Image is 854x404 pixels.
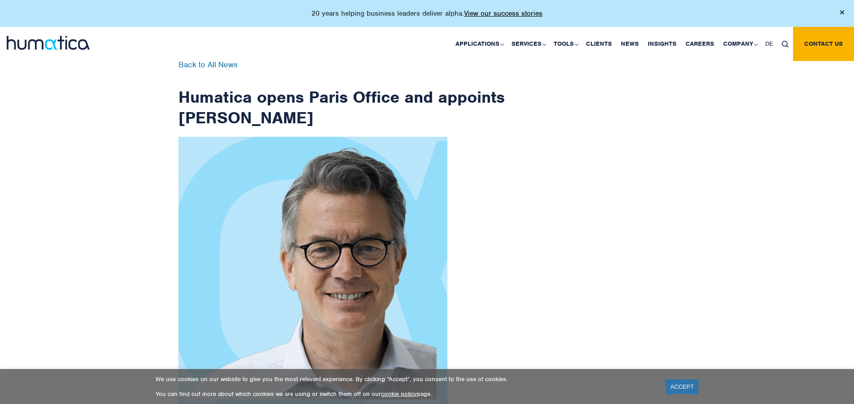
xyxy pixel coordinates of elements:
h1: Humatica opens Paris Office and appoints [PERSON_NAME] [178,61,506,128]
a: Tools [549,27,581,61]
p: You can find out more about which cookies we are using or switch them off on our page. [156,390,655,398]
a: Contact us [793,27,854,61]
p: 20 years helping business leaders deliver alpha. [312,9,542,18]
img: search_icon [782,41,789,48]
a: cookie policy [381,390,417,398]
a: View our success stories [464,9,542,18]
p: We use cookies on our website to give you the most relevant experience. By clicking “Accept”, you... [156,375,655,383]
a: Insights [643,27,681,61]
span: DE [765,40,773,48]
a: Back to All News [178,60,238,70]
a: News [616,27,643,61]
a: DE [761,27,777,61]
a: ACCEPT [666,379,698,394]
a: Applications [451,27,507,61]
a: Company [719,27,761,61]
a: Clients [581,27,616,61]
img: logo [7,36,90,50]
a: Careers [681,27,719,61]
a: Services [507,27,549,61]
